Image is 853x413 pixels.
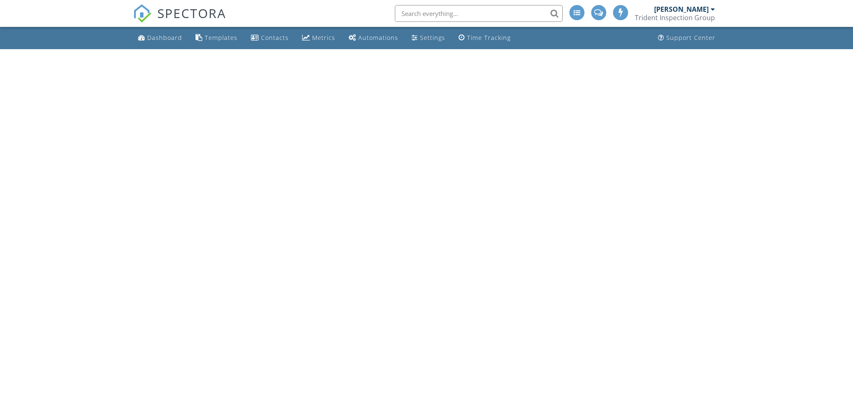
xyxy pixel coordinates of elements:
[635,13,715,22] div: Trident Inspection Group
[358,34,398,42] div: Automations
[312,34,335,42] div: Metrics
[345,30,402,46] a: Automations (Advanced)
[133,4,151,23] img: The Best Home Inspection Software - Spectora
[157,4,226,22] span: SPECTORA
[666,34,715,42] div: Support Center
[299,30,339,46] a: Metrics
[420,34,445,42] div: Settings
[261,34,289,42] div: Contacts
[192,30,241,46] a: Templates
[654,5,709,13] div: [PERSON_NAME]
[455,30,514,46] a: Time Tracking
[395,5,563,22] input: Search everything...
[467,34,511,42] div: Time Tracking
[147,34,182,42] div: Dashboard
[248,30,292,46] a: Contacts
[133,11,226,29] a: SPECTORA
[655,30,719,46] a: Support Center
[205,34,237,42] div: Templates
[408,30,449,46] a: Settings
[135,30,185,46] a: Dashboard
